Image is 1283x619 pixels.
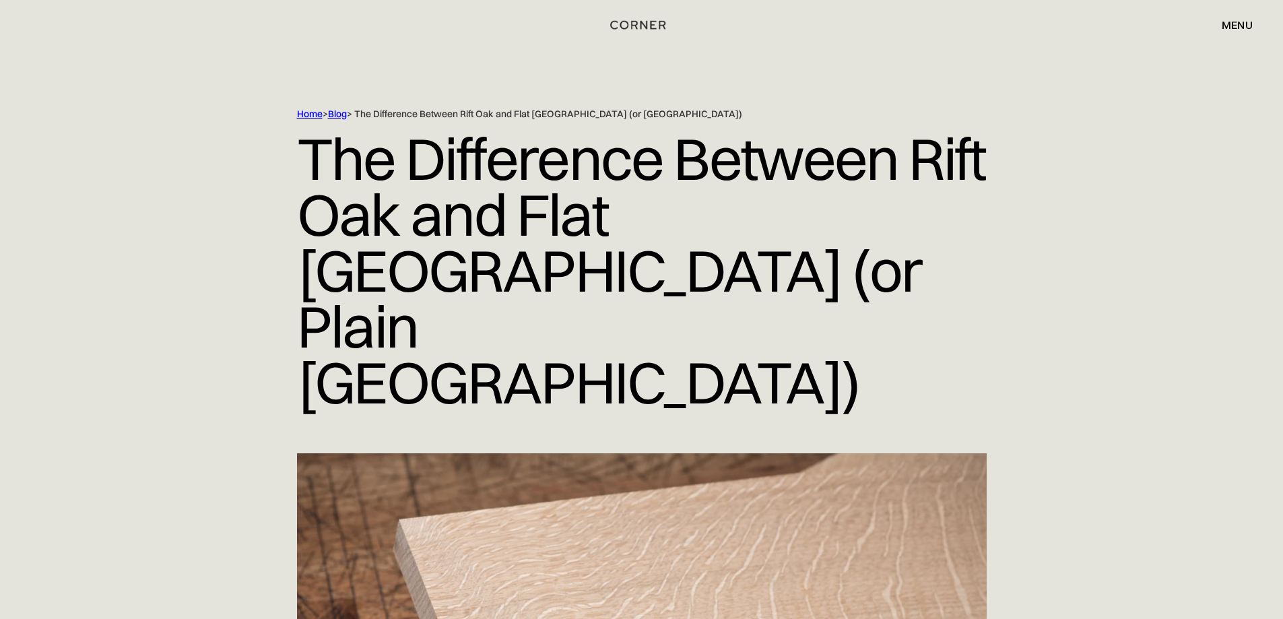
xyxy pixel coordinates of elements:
[297,121,987,421] h1: The Difference Between Rift Oak and Flat [GEOGRAPHIC_DATA] (or Plain [GEOGRAPHIC_DATA])
[297,108,323,120] a: Home
[1208,13,1253,36] div: menu
[595,16,688,34] a: home
[1222,20,1253,30] div: menu
[297,108,930,121] div: > > The Difference Between Rift Oak and Flat [GEOGRAPHIC_DATA] (or [GEOGRAPHIC_DATA])
[328,108,347,120] a: Blog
